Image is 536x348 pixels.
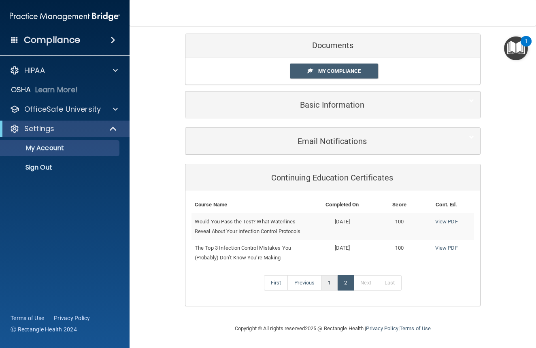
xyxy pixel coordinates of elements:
button: Open Resource Center, 1 new notification [504,36,528,60]
a: Privacy Policy [54,314,90,322]
span: Would You Pass the Test? What Waterlines Reveal About Your Infection Control Protocols [195,219,301,234]
span: 100 [395,219,404,225]
p: Learn More! [35,85,78,95]
p: OSHA [11,85,31,95]
a: Next [353,275,378,291]
a: OfficeSafe University [10,104,118,114]
th: Cont. Ed. [419,197,474,213]
a: 1 [321,275,338,291]
h4: Compliance [24,34,80,46]
span: 100 [395,245,404,251]
h5: Email Notifications [191,137,449,146]
a: HIPAA [10,66,118,75]
p: Settings [24,124,54,134]
p: Sign Out [5,163,116,172]
th: Completed On [304,197,380,213]
div: Copyright © All rights reserved 2025 @ Rectangle Health | | [185,316,481,342]
a: Email Notifications [191,132,474,150]
th: Course Name [191,197,304,213]
a: Continuing Education Certificates [191,168,474,187]
p: HIPAA [24,66,45,75]
span: The Top 3 Infection Control Mistakes You (Probably) Don’t Know You’re Making [195,245,291,261]
a: Privacy Policy [366,325,398,331]
span: [DATE] [335,219,350,225]
span: My Compliance [318,68,361,74]
a: Last [378,275,402,291]
a: Previous [287,275,321,291]
a: 2 [337,275,354,291]
span: [DATE] [335,245,350,251]
a: View PDF [435,245,458,251]
a: Terms of Use [11,314,44,322]
h5: Continuing Education Certificates [191,173,449,182]
div: 1 [525,41,527,52]
div: Documents [185,34,480,57]
a: Settings [10,124,117,134]
a: View PDF [435,219,458,225]
p: OfficeSafe University [24,104,101,114]
th: Score [380,197,419,213]
p: My Account [5,144,116,152]
a: Basic Information [191,95,474,114]
a: Terms of Use [400,325,431,331]
a: First [264,275,288,291]
span: Ⓒ Rectangle Health 2024 [11,325,77,333]
h5: Basic Information [191,100,449,109]
img: PMB logo [10,8,120,25]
